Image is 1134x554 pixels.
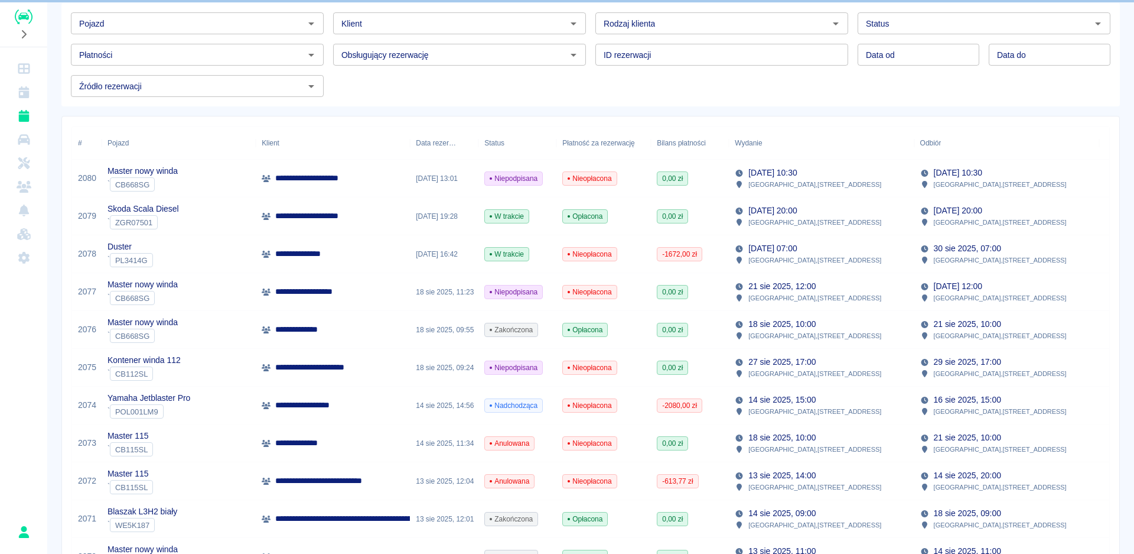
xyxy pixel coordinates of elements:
[748,280,816,293] p: 21 sie 2025, 12:00
[934,444,1067,455] p: [GEOGRAPHIC_DATA] , [STREET_ADDRESS]
[485,173,542,184] span: Niepodpisana
[107,430,153,442] p: Master 115
[934,167,982,179] p: [DATE] 10:30
[748,205,797,217] p: [DATE] 20:00
[5,151,43,175] a: Serwisy
[485,438,534,449] span: Anulowana
[410,425,478,462] div: 14 sie 2025, 11:34
[410,127,478,160] div: Data rezerwacji
[5,222,43,246] a: Widget WWW
[934,469,1001,482] p: 14 sie 2025, 20:00
[563,173,616,184] span: Nieopłacona
[262,127,279,160] div: Klient
[107,177,178,192] div: `
[729,127,914,160] div: Wydanie
[410,311,478,349] div: 18 sie 2025, 09:55
[556,127,651,160] div: Płatność za rezerwację
[748,255,881,265] p: [GEOGRAPHIC_DATA] , [STREET_ADDRESS]
[78,513,96,525] a: 2071
[934,255,1067,265] p: [GEOGRAPHIC_DATA] , [STREET_ADDRESS]
[920,127,941,160] div: Odbiór
[934,520,1067,530] p: [GEOGRAPHIC_DATA] , [STREET_ADDRESS]
[11,520,36,545] button: Piotr Dubak
[107,354,181,367] p: Kontener winda 112
[107,329,178,343] div: `
[748,482,881,493] p: [GEOGRAPHIC_DATA] , [STREET_ADDRESS]
[5,57,43,80] a: Dashboard
[110,521,154,530] span: WE5K187
[107,203,179,215] p: Skoda Scala Diesel
[15,9,32,24] img: Renthelp
[748,406,881,417] p: [GEOGRAPHIC_DATA] , [STREET_ADDRESS]
[748,293,881,303] p: [GEOGRAPHIC_DATA] , [STREET_ADDRESS]
[934,280,982,293] p: [DATE] 12:00
[410,235,478,273] div: [DATE] 16:42
[934,205,982,217] p: [DATE] 20:00
[107,215,179,229] div: `
[485,514,537,524] span: Zakończona
[110,180,154,189] span: CB668SG
[657,476,698,487] span: -613,77 zł
[303,47,320,63] button: Otwórz
[1090,15,1106,32] button: Otwórz
[110,294,154,303] span: CB668SG
[107,316,178,329] p: Master nowy winda
[657,211,687,222] span: 0,00 zł
[748,368,881,379] p: [GEOGRAPHIC_DATA] , [STREET_ADDRESS]
[934,406,1067,417] p: [GEOGRAPHIC_DATA] , [STREET_ADDRESS]
[5,199,43,222] a: Powiadomienia
[934,368,1067,379] p: [GEOGRAPHIC_DATA] , [STREET_ADDRESS]
[303,78,320,95] button: Otwórz
[78,286,96,298] a: 2077
[748,520,881,530] p: [GEOGRAPHIC_DATA] , [STREET_ADDRESS]
[485,287,542,297] span: Niepodpisana
[107,127,129,160] div: Pojazd
[563,211,607,222] span: Opłacona
[748,331,881,341] p: [GEOGRAPHIC_DATA] , [STREET_ADDRESS]
[110,407,163,416] span: POL001LM9
[110,370,152,378] span: CB112SL
[485,400,542,411] span: Nadchodząca
[563,362,616,373] span: Nieopłacona
[562,127,635,160] div: Płatność za rezerwację
[485,249,529,260] span: W trakcie
[107,241,153,253] p: Duster
[78,248,96,260] a: 2078
[934,293,1067,303] p: [GEOGRAPHIC_DATA] , [STREET_ADDRESS]
[5,246,43,270] a: Ustawienia
[657,287,687,297] span: 0,00 zł
[5,175,43,199] a: Klienci
[748,318,816,331] p: 18 sie 2025, 10:00
[934,217,1067,228] p: [GEOGRAPHIC_DATA] , [STREET_ADDRESS]
[107,506,177,518] p: Blaszak L3H2 biały
[72,127,102,160] div: #
[657,362,687,373] span: 0,00 zł
[107,518,177,532] div: `
[416,127,456,160] div: Data rezerwacji
[410,273,478,311] div: 18 sie 2025, 11:23
[657,127,706,160] div: Bilans płatności
[107,404,190,419] div: `
[657,249,702,260] span: -1672,00 zł
[657,438,687,449] span: 0,00 zł
[762,135,779,151] button: Sort
[107,165,178,177] p: Master nowy winda
[107,367,181,381] div: `
[78,323,96,336] a: 2076
[107,468,153,480] p: Master 115
[15,27,32,42] button: Rozwiń nawigację
[748,507,816,520] p: 14 sie 2025, 09:00
[410,500,478,538] div: 13 sie 2025, 12:01
[657,400,702,411] span: -2080,00 zł
[110,256,152,265] span: PL3414G
[748,356,816,368] p: 27 sie 2025, 17:00
[934,507,1001,520] p: 18 sie 2025, 09:00
[107,278,178,291] p: Master nowy winda
[748,469,816,482] p: 13 sie 2025, 14:00
[989,44,1110,66] input: DD.MM.YYYY
[484,127,504,160] div: Status
[478,127,556,160] div: Status
[748,167,797,179] p: [DATE] 10:30
[485,211,529,222] span: W trakcie
[934,318,1001,331] p: 21 sie 2025, 10:00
